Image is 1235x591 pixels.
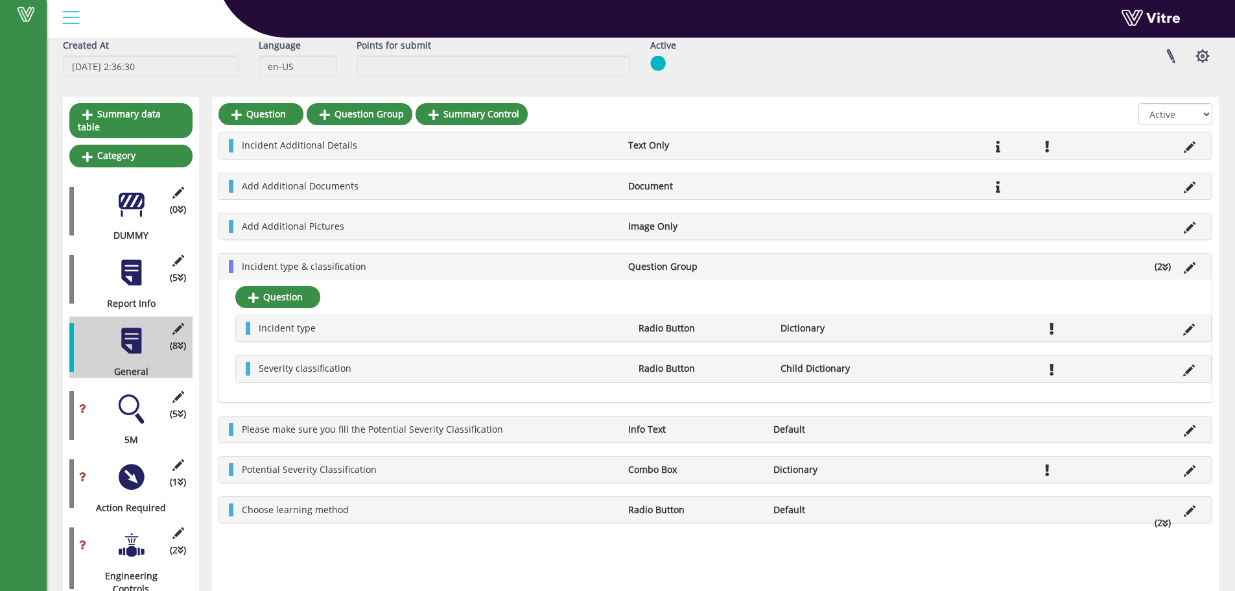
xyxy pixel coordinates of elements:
a: Question [235,286,320,308]
span: (5 ) [170,271,186,284]
a: Question Group [307,103,412,125]
span: Add Additional Pictures [242,220,344,232]
span: (5 ) [170,407,186,420]
label: Points for submit [357,39,431,52]
span: (2 ) [170,544,186,557]
div: General [69,365,183,378]
div: Action Required [69,501,183,514]
li: Radio Button [632,322,775,335]
label: Language [259,39,301,52]
li: (2 ) [1148,516,1177,529]
li: Image Only [622,220,767,233]
li: Default [767,503,912,516]
span: Incident type & classification [242,260,366,272]
span: (1 ) [170,476,186,488]
div: DUMMY [69,229,183,242]
div: 5M [69,433,183,446]
span: Severity classification [259,362,351,374]
li: (2 ) [1148,260,1177,273]
span: Potential Severity Classification [242,463,377,476]
a: Question [218,103,303,125]
div: Report Info [69,297,183,310]
li: Text Only [622,139,767,152]
span: Choose learning method [242,503,349,516]
li: Child Dictionary [774,362,917,375]
li: Combo Box [622,463,767,476]
li: Dictionary [774,322,917,335]
li: Default [767,423,912,436]
li: Document [622,180,767,193]
label: Created At [63,39,109,52]
span: (0 ) [170,203,186,216]
a: Category [69,145,193,167]
span: Please make sure you fill the Potential Severity Classification [242,423,503,435]
li: Dictionary [767,463,912,476]
label: Active [650,39,676,52]
a: Summary data table [69,103,193,138]
span: Incident Additional Details [242,139,357,151]
li: Radio Button [632,362,775,375]
li: Info Text [622,423,767,436]
a: Summary Control [416,103,528,125]
span: (8 ) [170,339,186,352]
li: Radio Button [622,503,767,516]
span: Incident type [259,322,316,334]
img: yes [650,55,666,71]
span: Add Additional Documents [242,180,359,192]
li: Question Group [622,260,767,273]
